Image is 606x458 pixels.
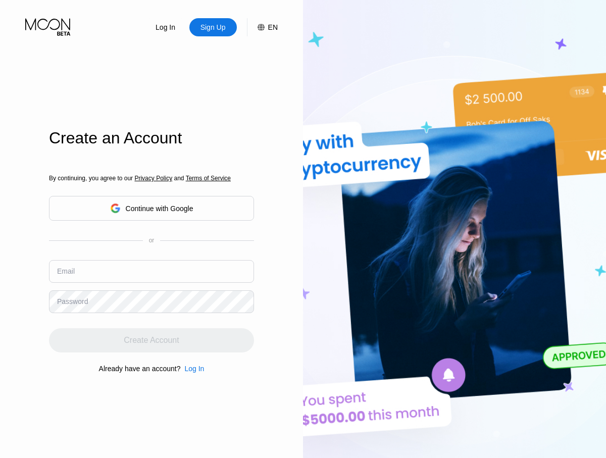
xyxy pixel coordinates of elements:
div: Log In [184,365,204,373]
div: Sign Up [189,18,237,36]
div: Sign Up [199,22,227,32]
div: or [149,237,155,244]
div: Continue with Google [49,196,254,221]
div: Log In [180,365,204,373]
div: Email [57,267,75,275]
div: By continuing, you agree to our [49,175,254,182]
div: Continue with Google [126,205,193,213]
span: and [172,175,186,182]
div: EN [268,23,278,31]
div: Already have an account? [99,365,181,373]
span: Terms of Service [186,175,231,182]
div: Log In [142,18,189,36]
div: Password [57,297,88,306]
div: Log In [155,22,176,32]
div: Create an Account [49,129,254,147]
span: Privacy Policy [134,175,172,182]
div: EN [247,18,278,36]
